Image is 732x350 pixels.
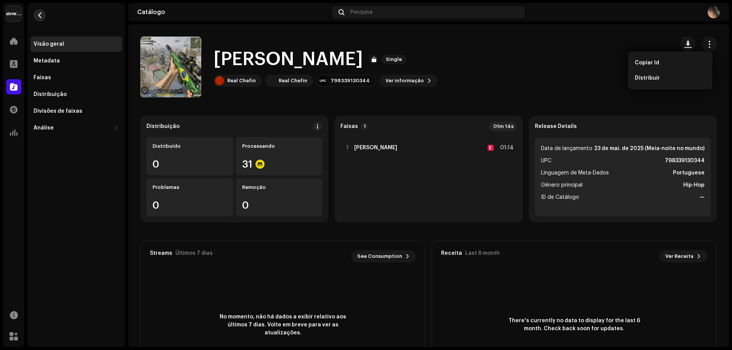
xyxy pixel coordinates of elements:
[30,120,122,136] re-m-nav-dropdown: Análise
[361,123,368,130] p-badge: 1
[659,250,707,262] button: Ver Receita
[535,123,577,129] strong: Release Details
[488,145,494,151] div: E
[635,60,659,66] span: Copiar Id
[146,123,180,129] div: Distribuição
[594,144,705,153] strong: 23 de mai. de 2025 (Meia-noite no mundo)
[665,249,693,264] span: Ver Receita
[465,250,500,256] div: Last 6 month
[152,143,227,149] div: Distribuído
[30,53,122,69] re-m-nav-item: Metadata
[351,250,416,262] button: See Consumption
[227,78,256,84] div: Real Chefin
[213,47,363,72] h1: [PERSON_NAME]
[441,250,462,256] div: Receita
[242,143,316,149] div: Processando
[152,184,227,190] div: Problemas
[137,9,329,15] div: Catálogo
[331,78,370,84] div: 798339130344
[635,75,660,81] span: Distribuir
[34,58,60,64] div: Metadata
[541,156,551,165] span: UPC
[683,181,705,190] strong: Hip-Hop
[357,249,402,264] span: See Consumption
[340,123,358,129] strong: Faixas
[541,181,583,190] span: Gênero principal
[673,168,705,177] strong: Portuguese
[34,75,51,81] div: Faixas
[665,156,705,165] strong: 798339130344
[541,168,609,177] span: Linguagem de Meta-Dados
[34,91,67,97] div: Distribuição
[242,184,316,190] div: Remoção
[214,313,352,337] span: No momento, não há dados a exibir relativo aos últimos 7 dias. Volte em breve para ver as atualiz...
[175,250,213,256] div: Últimos 7 dias
[279,78,307,84] div: Real Chefin
[708,6,720,18] img: 8ea80cb6-6c46-4d6f-bd9e-dd1f38295ddc
[34,41,64,47] div: Visão geral
[34,125,54,131] div: Análise
[700,193,705,202] strong: —
[497,143,514,152] div: 01:14
[506,317,643,333] span: There's currently no data to display for the last 6 month. Check back soon for updates.
[385,73,424,88] span: Ver informação
[379,75,438,87] button: Ver informação
[6,6,21,21] img: 408b884b-546b-4518-8448-1008f9c76b02
[30,104,122,119] re-m-nav-item: Divisões de faixas
[354,145,397,151] strong: [PERSON_NAME]
[541,144,592,153] span: Data de lançamento
[489,122,517,131] div: 01m 14s
[30,87,122,102] re-m-nav-item: Distribuição
[30,37,122,52] re-m-nav-item: Visão geral
[150,250,172,256] div: Streams
[541,193,579,202] span: ID de Catálogo
[30,70,122,85] re-m-nav-item: Faixas
[350,9,372,15] span: Pesquisa
[34,108,82,114] div: Divisões de faixas
[266,76,276,85] img: 84ffa6cc-1306-45dc-96a7-26f394612740
[381,55,406,64] span: Single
